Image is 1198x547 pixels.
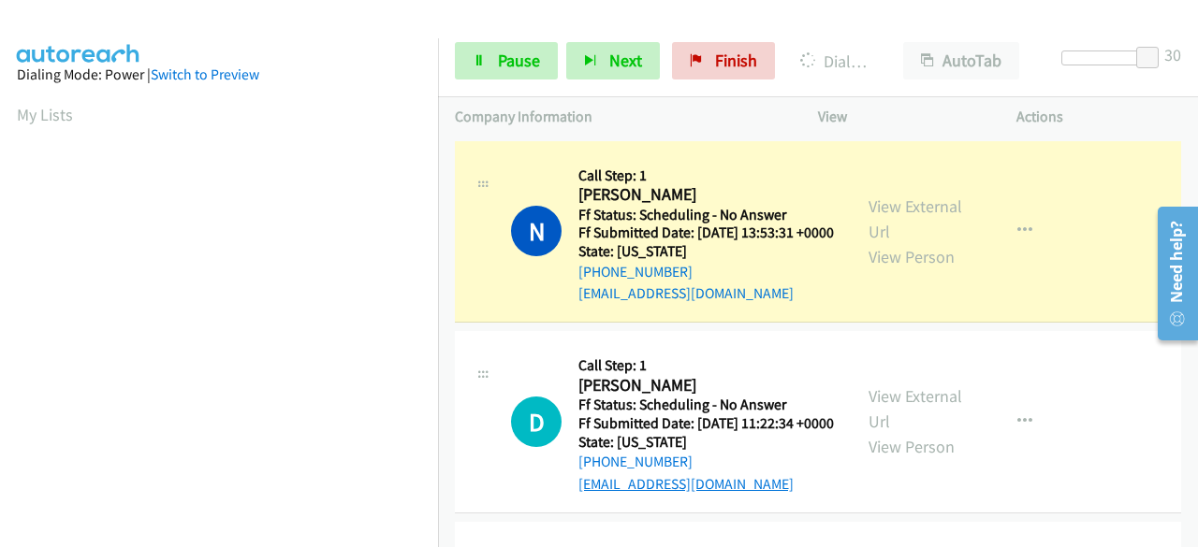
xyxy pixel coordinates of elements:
[511,396,562,447] div: The call is yet to be attempted
[578,433,834,452] h5: State: [US_STATE]
[578,223,834,242] h5: Ff Submitted Date: [DATE] 13:53:31 +0000
[869,436,955,457] a: View Person
[566,42,660,79] button: Next
[578,414,834,433] h5: Ff Submitted Date: [DATE] 11:22:34 +0000
[903,42,1019,79] button: AutoTab
[578,475,794,493] a: [EMAIL_ADDRESS][DOMAIN_NAME]
[800,49,869,74] p: Dialing [PERSON_NAME]
[869,246,955,267] a: View Person
[1145,199,1198,348] iframe: Resource Center
[578,206,834,224] h5: Ff Status: Scheduling - No Answer
[17,104,73,125] a: My Lists
[455,106,784,128] p: Company Information
[151,65,259,83] a: Switch to Preview
[511,206,562,256] h1: N
[578,375,828,396] h2: [PERSON_NAME]
[609,50,642,71] span: Next
[578,453,693,470] a: [PHONE_NUMBER]
[869,195,962,242] a: View External Url
[672,42,775,79] a: Finish
[578,184,828,206] h2: [PERSON_NAME]
[578,166,834,185] h5: Call Step: 1
[578,356,834,375] h5: Call Step: 1
[1164,42,1181,67] div: 30
[455,42,558,79] a: Pause
[715,50,757,71] span: Finish
[498,50,540,71] span: Pause
[818,106,983,128] p: View
[511,396,562,447] h1: D
[17,64,421,86] div: Dialing Mode: Power |
[578,284,794,302] a: [EMAIL_ADDRESS][DOMAIN_NAME]
[578,263,693,281] a: [PHONE_NUMBER]
[1016,106,1181,128] p: Actions
[578,396,834,414] h5: Ff Status: Scheduling - No Answer
[578,242,834,261] h5: State: [US_STATE]
[869,385,962,432] a: View External Url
